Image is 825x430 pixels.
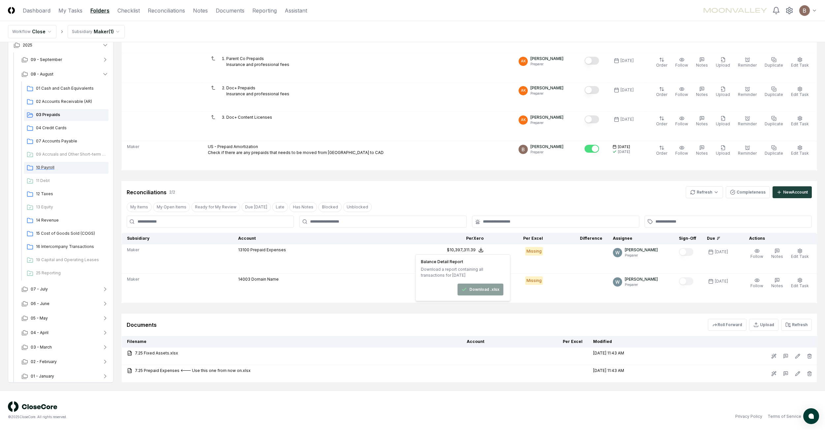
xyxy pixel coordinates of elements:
img: ACg8ocJlk95fcvYL0o9kgZddvT5u_mVUlRjOU2duQweDvFHKwwWS4A=s96-c [799,5,810,16]
span: Edit Task [791,63,809,68]
span: Order [656,63,667,68]
a: 13 Equity [24,201,109,213]
span: 03 Prepaids [36,112,106,118]
span: Upload [716,151,730,156]
a: 16 Intercompany Transactions [24,241,109,253]
p: [PERSON_NAME] [625,247,658,253]
img: Logo [8,7,15,14]
div: © 2025 CloseCore. All rights reserved. [8,415,413,419]
p: [PERSON_NAME] [530,85,563,91]
span: Duplicate [765,63,783,68]
button: Edit Task [790,247,810,261]
li: Parent Co Prepaids Insurance and professional fees [226,56,289,68]
span: 04 - April [31,330,48,336]
button: Duplicate [763,114,784,128]
span: Notes [771,254,783,259]
span: Notes [696,121,708,126]
div: [DATE] [620,116,634,122]
th: Per Excel [528,336,588,348]
button: Mark complete [585,57,599,65]
span: 07 Accounts Payable [36,138,106,144]
span: 01 - January [31,373,54,379]
button: Order [655,114,669,128]
span: 02 - February [31,359,57,365]
button: Mark complete [585,145,599,153]
p: Preparer [530,91,563,96]
button: 03 - March [16,340,114,354]
button: 02 - February [16,354,114,369]
span: 08 - August [31,71,53,77]
button: Upload [714,56,731,70]
span: 07 - July [31,286,48,292]
img: logo [8,401,57,412]
button: Follow [674,56,689,70]
button: Notes [695,144,709,158]
button: Blocked [318,202,342,212]
button: 04 - April [16,325,114,340]
span: AK [521,59,526,64]
a: 03 Prepaids [24,109,109,121]
div: Account [238,235,425,241]
button: Notes [770,247,784,261]
span: Follow [750,283,763,288]
p: Download a report containing all transactions for [DATE] [421,266,503,278]
button: 06 - June [16,296,114,311]
th: Subsidiary [122,233,233,244]
a: Terms of Service [768,414,801,419]
span: Reminder [738,92,757,97]
button: 09 - September [16,52,114,67]
span: 16 Intercompany Transactions [36,244,106,250]
span: 09 - September [31,57,62,63]
a: 01 Cash and Cash Equivalents [24,83,109,95]
span: 13 Equity [36,204,106,210]
button: Upload [749,319,778,331]
span: Follow [675,63,688,68]
button: Roll Forward [708,319,746,331]
a: Folders [90,7,110,15]
span: 25 Reporting [36,270,106,276]
span: 15 Cost of Goods Sold (COGS) [36,230,106,236]
a: 10 Payroll [24,162,109,174]
span: Upload [716,63,730,68]
img: ACg8ocJIS7KD7qIYbCF5y9us8tvdnmWoSJV0Jutgfjl8l1PiAal_1g=s96-c [613,248,622,257]
span: Order [656,92,667,97]
th: Difference [548,233,608,244]
button: Mark complete [585,115,599,123]
p: Preparer [625,253,658,258]
a: My Tasks [58,7,82,15]
a: Documents [216,7,244,15]
span: 14003 [238,277,250,282]
div: Missing [525,276,543,285]
span: Order [656,151,667,156]
button: Notes [695,56,709,70]
button: Follow [674,144,689,158]
a: 15 Cost of Goods Sold (COGS) [24,228,109,240]
button: $10,397,311.39 [447,247,484,253]
div: Subsidiary [72,29,92,35]
button: Reminder [737,85,758,99]
button: 08 - August [16,67,114,81]
nav: breadcrumb [8,25,125,38]
span: 10 Payroll [36,165,106,170]
button: My Open Items [153,202,190,212]
button: Refresh [686,186,723,198]
p: Preparer [530,62,563,67]
button: Upload [714,114,731,128]
button: Order [655,85,669,99]
span: Edit Task [791,283,809,288]
button: Unblocked [343,202,372,212]
p: [PERSON_NAME] [530,114,563,120]
li: Doc+ Content Licenses [226,114,272,120]
span: 14 Revenue [36,217,106,223]
span: Follow [675,151,688,156]
span: Duplicate [765,92,783,97]
button: 2025 [8,38,114,52]
div: Due [707,235,733,241]
span: Edit Task [791,151,809,156]
button: Edit Task [790,85,810,99]
div: [DATE] [620,87,634,93]
span: Prepaid Expenses [250,247,286,252]
button: Duplicate [763,85,784,99]
span: Follow [675,121,688,126]
span: 09 Accruals and Other Short-term Liabilities [36,151,106,157]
